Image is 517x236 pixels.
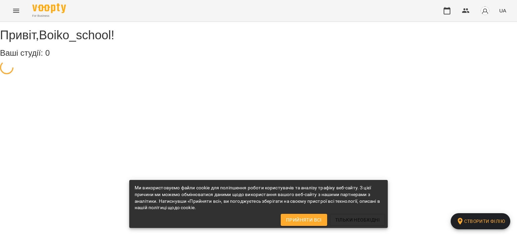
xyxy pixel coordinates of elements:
img: Voopty Logo [32,3,66,13]
span: 0 [45,48,49,57]
img: avatar_s.png [480,6,490,15]
button: UA [496,4,509,17]
span: For Business [32,14,66,18]
button: Menu [8,3,24,19]
span: UA [499,7,506,14]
